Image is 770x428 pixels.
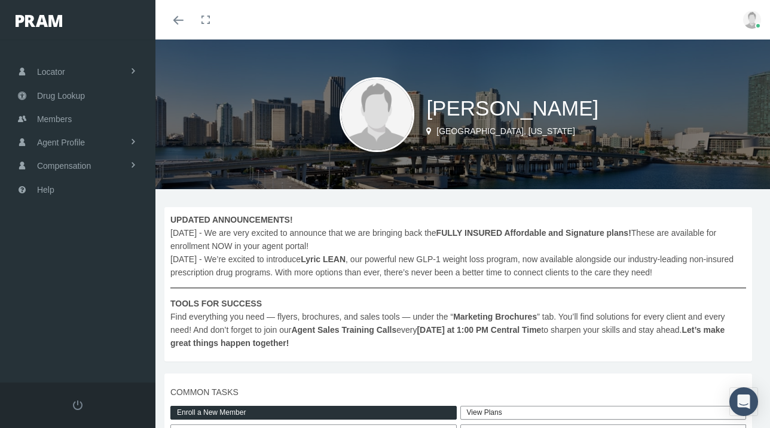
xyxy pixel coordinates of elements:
[301,254,346,264] b: Lyric LEAN
[37,84,85,107] span: Drug Lookup
[37,131,85,154] span: Agent Profile
[460,406,747,420] a: View Plans
[170,406,457,420] a: Enroll a New Member
[743,11,761,29] img: user-placeholder.jpg
[729,387,758,416] div: Open Intercom Messenger
[417,325,541,335] b: [DATE] at 1:00 PM Central Time
[37,60,65,83] span: Locator
[436,126,575,136] span: [GEOGRAPHIC_DATA], [US_STATE]
[37,154,91,177] span: Compensation
[426,96,598,120] span: [PERSON_NAME]
[170,385,746,399] span: COMMON TASKS
[37,178,54,201] span: Help
[16,15,62,27] img: PRAM_20_x_78.png
[170,213,746,350] span: [DATE] - We are very excited to announce that we are bringing back the These are available for en...
[453,312,537,321] b: Marketing Brochures
[170,215,293,224] b: UPDATED ANNOUNCEMENTS!
[291,325,396,335] b: Agent Sales Training Calls
[37,108,72,130] span: Members
[170,299,262,308] b: TOOLS FOR SUCCESS
[436,228,631,238] b: FULLY INSURED Affordable and Signature plans!
[340,77,414,152] img: user-placeholder.jpg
